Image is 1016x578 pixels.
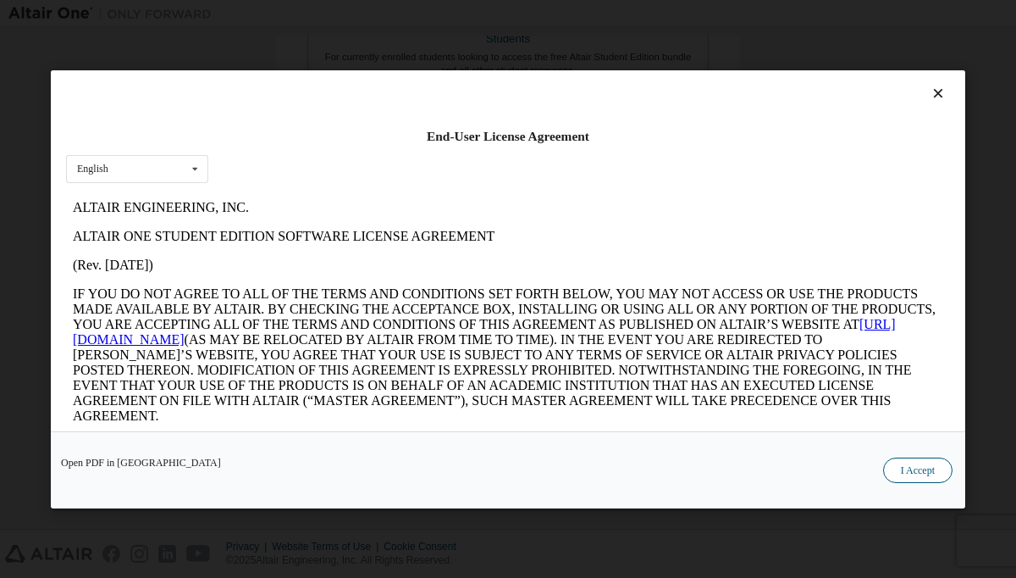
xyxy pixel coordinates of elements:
div: English [77,164,108,174]
p: (Rev. [DATE]) [7,64,877,80]
p: This Altair One Student Edition Software License Agreement (“Agreement”) is between Altair Engine... [7,244,877,320]
p: ALTAIR ENGINEERING, INC. [7,7,877,22]
a: [URL][DOMAIN_NAME] [7,124,830,153]
button: I Accept [883,457,952,482]
div: End-User License Agreement [66,128,950,145]
p: ALTAIR ONE STUDENT EDITION SOFTWARE LICENSE AGREEMENT [7,36,877,51]
p: IF YOU DO NOT AGREE TO ALL OF THE TERMS AND CONDITIONS SET FORTH BELOW, YOU MAY NOT ACCESS OR USE... [7,93,877,231]
a: Open PDF in [GEOGRAPHIC_DATA] [61,457,221,467]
